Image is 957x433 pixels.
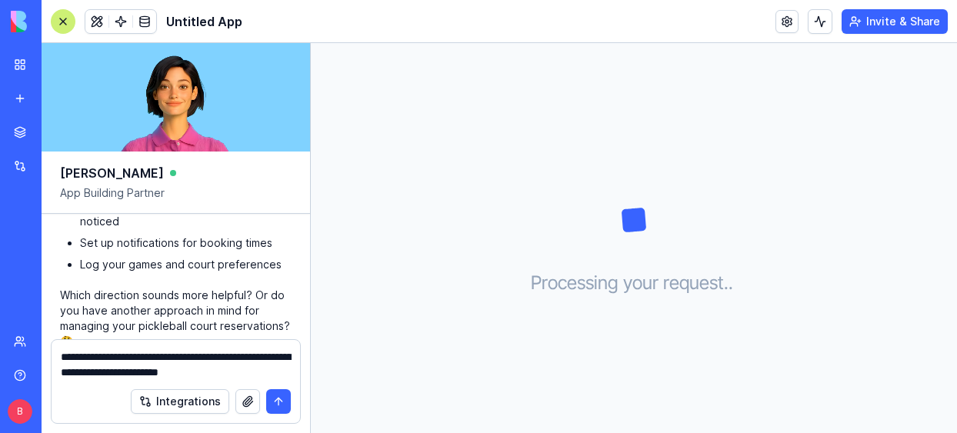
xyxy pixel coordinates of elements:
[166,12,242,31] span: Untitled App
[80,235,292,251] li: Set up notifications for booking times
[842,9,948,34] button: Invite & Share
[60,185,292,213] span: App Building Partner
[11,11,106,32] img: logo
[8,399,32,424] span: B
[60,288,292,349] p: Which direction sounds more helpful? Or do you have another approach in mind for managing your pi...
[724,271,729,295] span: .
[531,271,738,295] h3: Processing your request
[729,271,733,295] span: .
[80,257,292,272] li: Log your games and court preferences
[131,389,229,414] button: Integrations
[80,198,292,229] li: Track court availability patterns you've noticed
[60,164,164,182] span: [PERSON_NAME]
